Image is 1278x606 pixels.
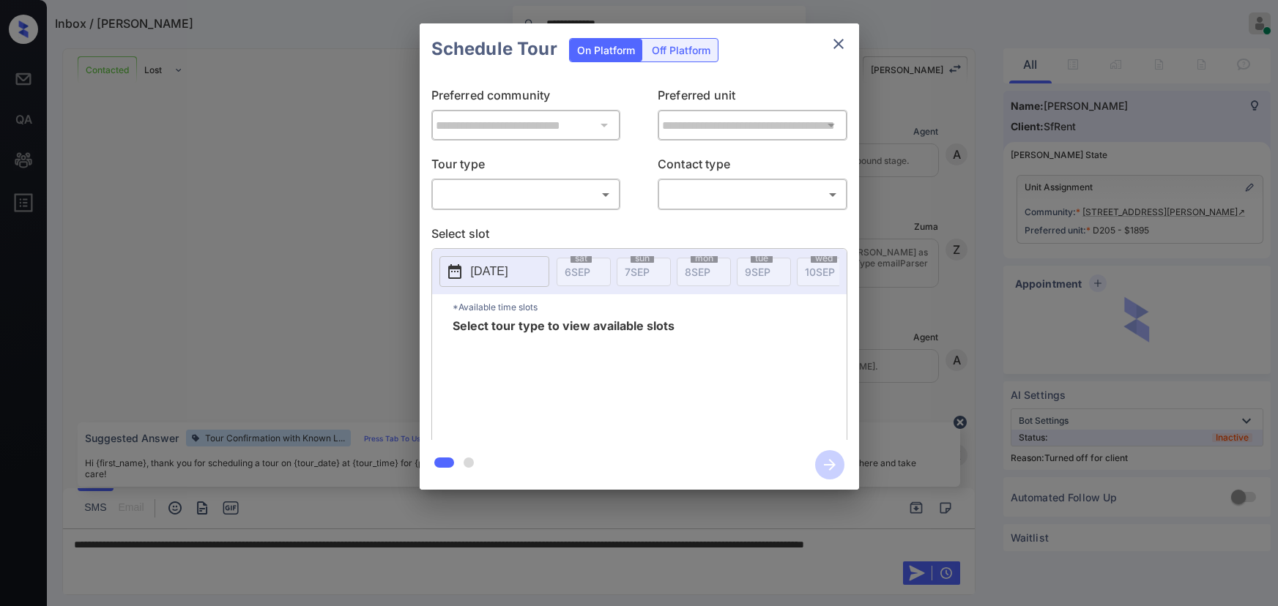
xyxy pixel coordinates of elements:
div: On Platform [570,39,642,61]
button: close [824,29,853,59]
div: Off Platform [644,39,718,61]
p: Preferred community [431,86,621,110]
span: Select tour type to view available slots [453,320,675,437]
p: Contact type [658,155,847,179]
h2: Schedule Tour [420,23,569,75]
p: Select slot [431,225,847,248]
p: [DATE] [471,263,508,280]
button: [DATE] [439,256,549,287]
p: Tour type [431,155,621,179]
p: *Available time slots [453,294,847,320]
p: Preferred unit [658,86,847,110]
